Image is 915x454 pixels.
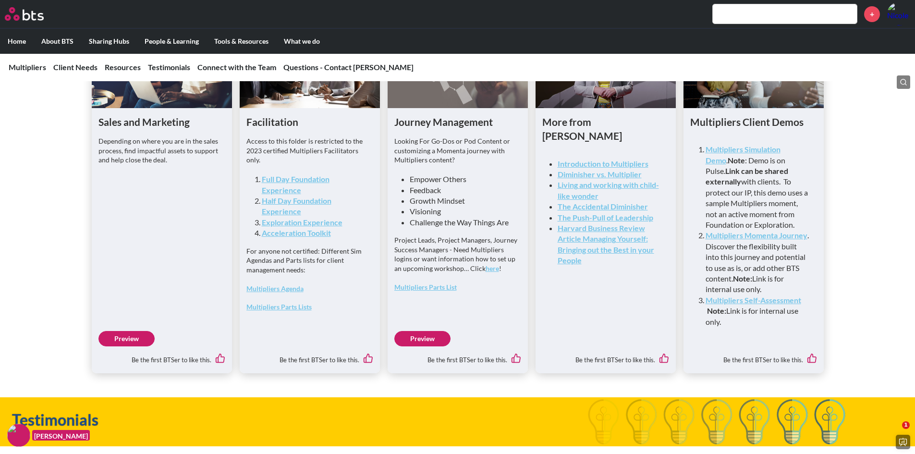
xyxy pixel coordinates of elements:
[7,424,30,447] img: F
[410,217,513,228] li: Challenge the Way Things Are
[262,218,342,227] a: Exploration Experience
[558,202,648,211] a: The Accidental Diminisher
[246,284,304,293] a: Multipliers Agenda
[9,62,46,72] a: Multipliers
[5,7,61,21] a: Go home
[864,6,880,22] a: +
[12,409,635,431] h1: Testimonials
[394,346,521,367] div: Be the first BTSer to like this.
[394,115,521,129] h1: Journey Management
[148,62,190,72] a: Testimonials
[98,115,225,129] h1: Sales and Marketing
[394,283,457,291] a: Multipliers Parts List
[902,421,910,429] span: 1
[262,196,331,216] a: Half Day Foundation Experience
[706,231,807,240] a: Multipliers Momenta Journey
[98,346,225,367] div: Be the first BTSer to like this.
[690,346,817,367] div: Be the first BTSer to like this.
[733,274,752,283] strong: Note:
[410,185,513,196] li: Feedback
[410,196,513,206] li: Growth Mindset
[558,223,654,265] a: Harvard Business Review Article Managing Yourself: Bringing out the Best in your People
[246,246,373,275] p: For anyone not certified: Different Sim Agendas and Parts lists for client management needs:
[5,7,44,21] img: BTS Logo
[887,2,910,25] img: Nicole Gams
[706,295,801,305] a: Multipliers Self-Assessment
[558,170,642,179] a: Diminisher vs. Multiplier
[394,235,521,273] p: Project Leads, Project Managers, Journey Success Managers - Need Multipliers logins or want infor...
[542,346,669,367] div: Be the first BTSer to like this.
[246,136,373,165] p: Access to this folder is restricted to the 2023 certified Multipliers Facilitators only.
[246,346,373,367] div: Be the first BTSer to like this.
[728,156,745,165] strong: Note
[887,2,910,25] a: Profile
[34,29,81,54] label: About BTS
[410,174,513,184] li: Empower Others
[558,159,648,168] a: Introduction to Multipliers
[706,144,809,230] li: . : Demo is on Pulse. with clients. To protect our IP, this demo uses a sample Multipliers moment...
[262,228,331,237] a: Acceleration Toolkit
[53,62,98,72] a: Client Needs
[882,421,905,444] iframe: Intercom live chat
[558,213,653,222] a: The Push-Pull of Leadership
[207,29,276,54] label: Tools & Resources
[262,174,329,194] a: Full Day Foundation Experience
[137,29,207,54] label: People & Learning
[81,29,137,54] label: Sharing Hubs
[98,136,225,165] p: Depending on where you are in the sales process, find impactful assets to support and help close ...
[706,230,809,294] li: . Discover the flexibility built into this journey and potential to use as is, or add other BTS c...
[394,136,521,165] p: Looking For Go-Dos or Pod Content or customizing a Momenta journey with Multipliers content?
[706,166,788,186] strong: Link can be shared externally
[98,331,155,346] a: Preview
[246,115,373,129] h1: Facilitation
[558,180,659,200] a: Living and working with child-like wonder
[197,62,276,72] a: Connect with the Team
[707,306,726,315] strong: Note:
[105,62,141,72] a: Resources
[246,303,312,311] a: Multipliers Parts Lists
[706,295,809,327] li: Link is for internal use only.
[394,331,451,346] a: Preview
[706,145,781,164] a: Multipliers Simulation Demo
[542,115,669,143] h1: More from [PERSON_NAME]
[410,206,513,217] li: Visioning
[276,29,328,54] label: What we do
[690,115,817,129] h1: Multipliers Client Demos
[32,430,90,441] figcaption: [PERSON_NAME]
[486,264,499,272] a: here
[283,62,414,72] a: Questions - Contact [PERSON_NAME]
